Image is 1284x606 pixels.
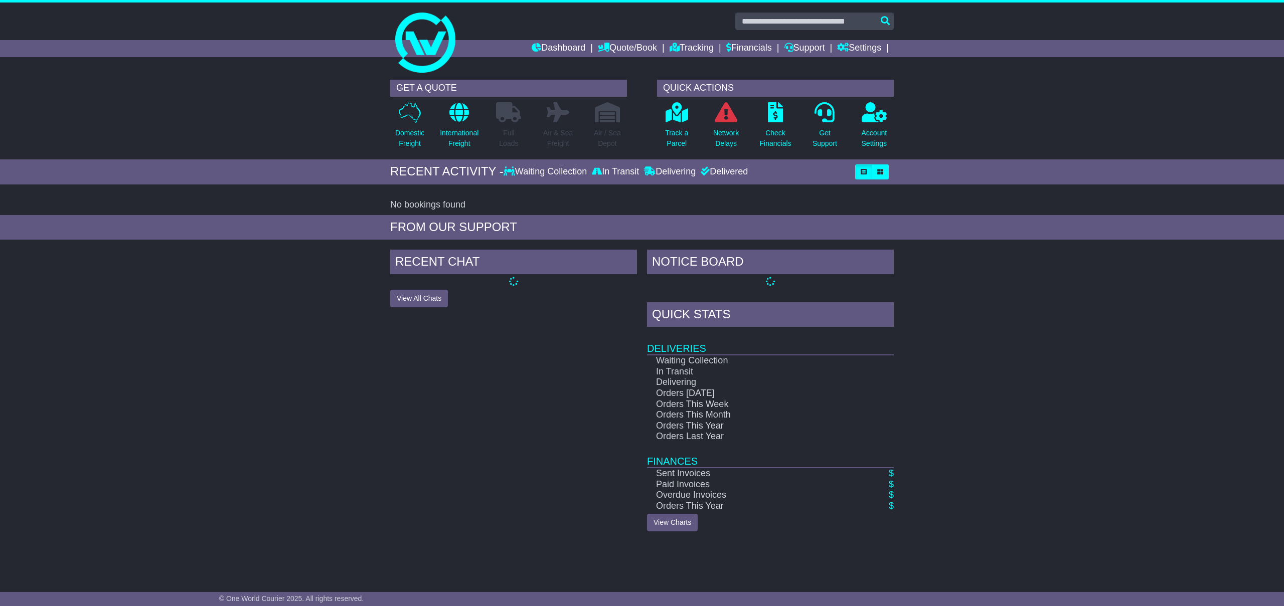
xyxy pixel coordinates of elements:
a: Quote/Book [598,40,657,57]
p: Network Delays [713,128,739,149]
td: Orders This Year [647,421,858,432]
td: Orders This Week [647,399,858,410]
a: $ [889,501,894,511]
a: GetSupport [812,102,838,154]
p: International Freight [440,128,478,149]
a: InternationalFreight [439,102,479,154]
td: Deliveries [647,329,894,355]
a: Financials [726,40,772,57]
p: Check Financials [760,128,791,149]
a: NetworkDelays [713,102,739,154]
div: NOTICE BOARD [647,250,894,277]
div: FROM OUR SUPPORT [390,220,894,235]
td: In Transit [647,366,858,377]
td: Paid Invoices [647,479,858,490]
a: Track aParcel [665,102,689,154]
a: $ [889,468,894,478]
td: Orders This Year [647,501,858,512]
div: Delivering [641,166,698,177]
td: Orders [DATE] [647,388,858,399]
div: In Transit [589,166,641,177]
div: RECENT CHAT [390,250,637,277]
a: $ [889,479,894,489]
a: Dashboard [532,40,585,57]
td: Waiting Collection [647,355,858,366]
span: © One World Courier 2025. All rights reserved. [219,594,364,602]
p: Account Settings [862,128,887,149]
a: Support [784,40,825,57]
td: Finances [647,442,894,468]
div: GET A QUOTE [390,80,627,97]
p: Air & Sea Freight [543,128,573,149]
p: Get Support [813,128,837,149]
a: DomesticFreight [395,102,425,154]
td: Delivering [647,377,858,388]
div: Delivered [698,166,748,177]
div: RECENT ACTIVITY - [390,164,504,179]
div: No bookings found [390,199,894,211]
td: Sent Invoices [647,468,858,479]
a: CheckFinancials [759,102,792,154]
a: AccountSettings [861,102,888,154]
div: Quick Stats [647,302,894,329]
p: Track a Parcel [665,128,688,149]
button: View All Chats [390,290,448,307]
div: QUICK ACTIONS [657,80,894,97]
td: Orders Last Year [647,431,858,442]
td: Orders This Month [647,410,858,421]
a: View Charts [647,514,698,531]
p: Air / Sea Depot [594,128,621,149]
a: Tracking [670,40,714,57]
a: Settings [837,40,881,57]
a: $ [889,490,894,500]
p: Domestic Freight [395,128,424,149]
div: Waiting Collection [504,166,589,177]
p: Full Loads [496,128,521,149]
td: Overdue Invoices [647,490,858,501]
